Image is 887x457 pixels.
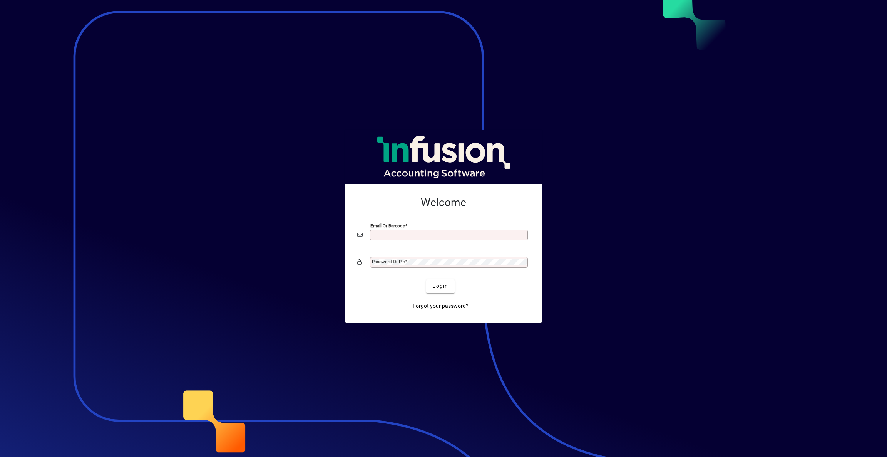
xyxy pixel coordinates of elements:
a: Forgot your password? [410,299,472,313]
span: Forgot your password? [413,302,469,310]
button: Login [426,279,454,293]
mat-label: Password or Pin [372,259,405,264]
h2: Welcome [357,196,530,209]
mat-label: Email or Barcode [370,223,405,228]
span: Login [432,282,448,290]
